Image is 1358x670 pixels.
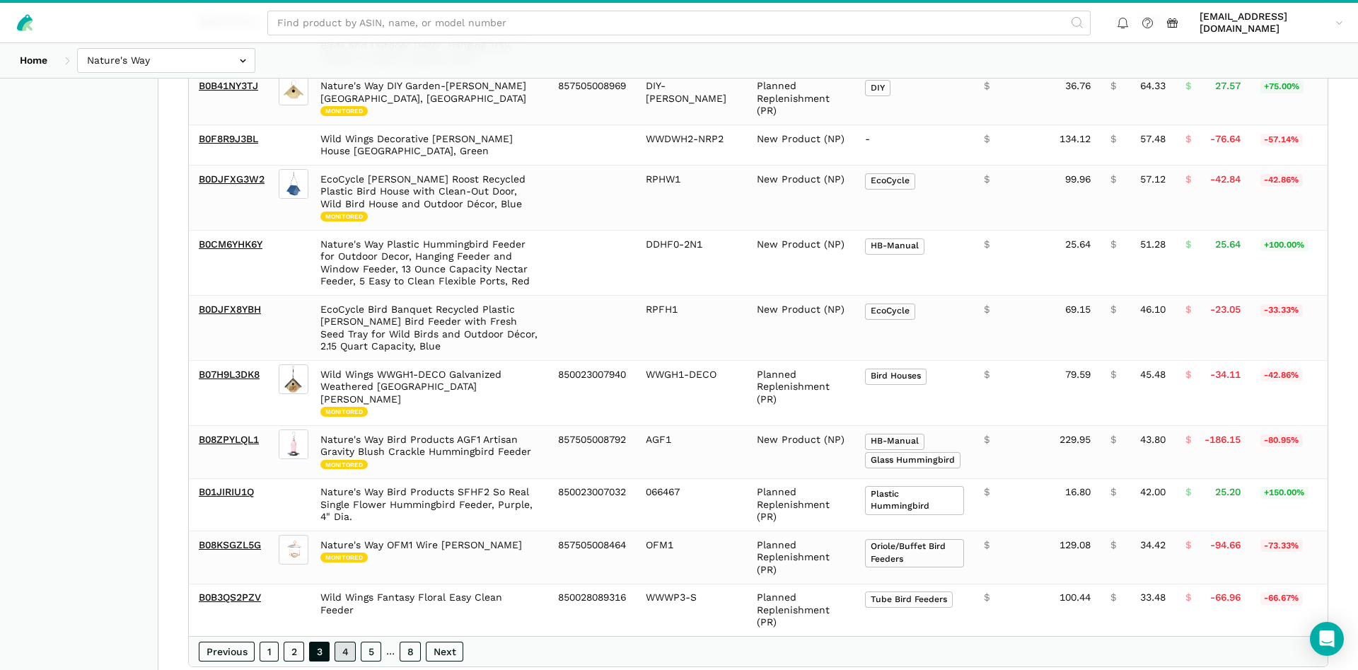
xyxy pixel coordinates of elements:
[311,72,548,125] td: Nature's Way DIY Garden-[PERSON_NAME][GEOGRAPHIC_DATA], [GEOGRAPHIC_DATA]
[1110,591,1116,604] span: $
[279,169,308,199] img: EcoCycle Wren Roost Recycled Plastic Bird House with Clean-Out Door, Wild Bird House and Outdoor ...
[361,642,381,662] a: 5
[1210,304,1241,316] span: -23.05
[1140,591,1166,604] span: 33.48
[747,361,855,426] td: Planned Replenishment (PR)
[1215,238,1241,251] span: 25.64
[1185,486,1191,499] span: $
[1065,369,1091,381] span: 79.59
[548,584,636,636] td: 850028089316
[1185,539,1191,552] span: $
[335,642,356,662] a: 4
[199,539,261,550] a: B08KSGZL5G
[636,166,747,231] td: RPHW1
[1185,238,1191,251] span: $
[865,173,915,190] span: EcoCycle
[199,642,255,662] a: Previous
[311,426,548,479] td: Nature's Way Bird Products AGF1 Artisan Gravity Blush Crackle Hummingbird Feeder
[10,48,57,73] a: Home
[1060,539,1091,552] span: 129.08
[984,434,990,446] span: $
[636,231,747,296] td: DDHF0-2N1
[1065,304,1091,316] span: 69.15
[1065,486,1091,499] span: 16.80
[1210,173,1241,186] span: -42.84
[636,296,747,361] td: RPFH1
[1185,369,1191,381] span: $
[548,426,636,479] td: 857505008792
[1140,486,1166,499] span: 42.00
[1205,434,1241,446] span: -186.15
[636,584,747,636] td: WWWP3-S
[199,80,258,91] a: B0B41NY3TJ
[865,591,953,608] span: Tube Bird Feeders
[320,553,368,562] span: Monitored
[1210,133,1241,146] span: -76.64
[1215,486,1241,499] span: 25.20
[747,531,855,584] td: Planned Replenishment (PR)
[636,125,747,166] td: WWDWH2-NRP2
[865,434,924,450] span: HB-Manual
[1140,133,1166,146] span: 57.48
[1110,304,1116,316] span: $
[548,478,636,531] td: 850023007032
[747,231,855,296] td: New Product (NP)
[1200,11,1330,35] span: [EMAIL_ADDRESS][DOMAIN_NAME]
[865,80,890,96] span: DIY
[320,460,368,470] span: Monitored
[309,642,330,662] a: 3
[1140,238,1166,251] span: 51.28
[1110,133,1116,146] span: $
[1110,369,1116,381] span: $
[1260,81,1304,93] span: +75.00%
[984,591,990,604] span: $
[984,304,990,316] span: $
[1185,133,1191,146] span: $
[1210,369,1241,381] span: -34.11
[865,486,964,515] span: Plastic Hummingbird
[311,231,548,296] td: Nature's Way Plastic Hummingbird Feeder for Outdoor Decor, Hanging Feeder and Window Feeder, 13 O...
[279,76,308,105] img: Nature's Way DIY Garden-Wren-House, Wood
[320,407,368,417] span: Monitored
[984,173,990,186] span: $
[1140,80,1166,93] span: 64.33
[1260,239,1308,252] span: +100.00%
[199,369,260,380] a: B07H9L3DK8
[865,369,927,385] span: Bird Houses
[1185,173,1191,186] span: $
[77,48,255,73] input: Nature's Way
[747,584,855,636] td: Planned Replenishment (PR)
[1260,487,1308,499] span: +150.00%
[1195,8,1348,37] a: [EMAIL_ADDRESS][DOMAIN_NAME]
[636,361,747,426] td: WWGH1-DECO
[548,361,636,426] td: 850023007940
[1260,304,1303,317] span: -33.33%
[1110,80,1116,93] span: $
[865,539,964,568] span: Oriole/Buffet Bird Feeders
[636,426,747,479] td: AGF1
[865,304,915,320] span: EcoCycle
[279,429,308,459] img: Nature's Way Bird Products AGF1 Artisan Gravity Blush Crackle Hummingbird Feeder
[1110,238,1116,251] span: $
[1185,304,1191,316] span: $
[199,434,259,445] a: B08ZPYLQL1
[1060,434,1091,446] span: 229.95
[199,238,262,250] a: B0CM6YHK6Y
[984,369,990,381] span: $
[320,106,368,116] span: Monitored
[984,486,990,499] span: $
[1185,434,1191,446] span: $
[984,80,990,93] span: $
[400,642,421,662] a: 8
[1210,539,1241,552] span: -94.66
[1185,80,1191,93] span: $
[1310,622,1344,656] div: Open Intercom Messenger
[311,361,548,426] td: Wild Wings WWGH1-DECO Galvanized Weathered [GEOGRAPHIC_DATA][PERSON_NAME]
[747,166,855,231] td: New Product (NP)
[199,173,265,185] a: B0DJFXG3W2
[636,478,747,531] td: 066467
[311,478,548,531] td: Nature's Way Bird Products SFHF2 So Real Single Flower Hummingbird Feeder, Purple, 4" Dia.
[279,535,308,565] img: Nature's Way OFM1 Wire Oriole Feeder
[548,72,636,125] td: 857505008969
[747,426,855,479] td: New Product (NP)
